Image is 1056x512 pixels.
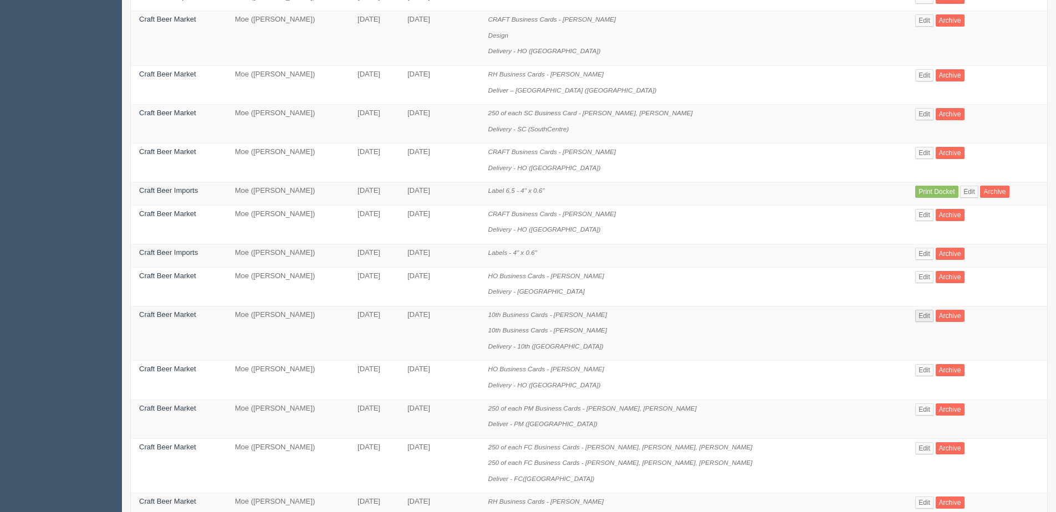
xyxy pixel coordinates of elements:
td: [DATE] [349,205,399,244]
i: 10th Business Cards - [PERSON_NAME] [488,311,607,318]
i: Delivery - [GEOGRAPHIC_DATA] [488,288,585,295]
a: Craft Beer Market [139,365,196,373]
a: Craft Beer Market [139,70,196,78]
a: Archive [936,69,965,81]
i: Delivery - 10th ([GEOGRAPHIC_DATA]) [488,342,604,350]
td: [DATE] [399,438,480,493]
a: Archive [936,209,965,221]
i: Deliver – [GEOGRAPHIC_DATA] ([GEOGRAPHIC_DATA]) [488,86,657,94]
a: Archive [936,403,965,416]
td: [DATE] [349,182,399,206]
a: Edit [915,310,933,322]
td: [DATE] [399,105,480,144]
a: Archive [936,271,965,283]
a: Archive [980,186,1009,198]
i: HO Business Cards - [PERSON_NAME] [488,272,604,279]
td: [DATE] [399,267,480,306]
td: [DATE] [349,244,399,268]
a: Archive [936,364,965,376]
a: Craft Beer Market [139,147,196,156]
i: 250 of each PM Business Cards - [PERSON_NAME], [PERSON_NAME] [488,405,697,412]
a: Edit [915,69,933,81]
td: [DATE] [399,205,480,244]
i: Delivery - HO ([GEOGRAPHIC_DATA]) [488,47,601,54]
td: [DATE] [399,182,480,206]
a: Craft Beer Imports [139,248,198,257]
td: Moe ([PERSON_NAME]) [227,244,349,268]
td: Moe ([PERSON_NAME]) [227,205,349,244]
i: Labels - 4" x 0.6" [488,249,537,256]
a: Craft Beer Imports [139,186,198,194]
i: 250 of each FC Business Cards - [PERSON_NAME], [PERSON_NAME], [PERSON_NAME] [488,459,753,466]
a: Archive [936,147,965,159]
i: 10th Business Cards - [PERSON_NAME] [488,326,607,334]
a: Edit [915,209,933,221]
i: Delivery - HO ([GEOGRAPHIC_DATA]) [488,226,601,233]
td: [DATE] [399,361,480,400]
td: [DATE] [349,65,399,104]
td: Moe ([PERSON_NAME]) [227,65,349,104]
td: [DATE] [349,400,399,438]
td: Moe ([PERSON_NAME]) [227,105,349,144]
a: Edit [915,364,933,376]
i: 250 of each FC Business Cards - [PERSON_NAME], [PERSON_NAME], [PERSON_NAME] [488,443,753,450]
i: CRAFT Business Cards - [PERSON_NAME] [488,16,616,23]
a: Edit [915,147,933,159]
td: [DATE] [349,105,399,144]
td: [DATE] [349,11,399,66]
td: Moe ([PERSON_NAME]) [227,11,349,66]
td: Moe ([PERSON_NAME]) [227,400,349,438]
i: Delivery - HO ([GEOGRAPHIC_DATA]) [488,381,601,388]
i: HO Business Cards - [PERSON_NAME] [488,365,604,372]
i: Deliver - PM ([GEOGRAPHIC_DATA]) [488,420,598,427]
a: Edit [915,442,933,454]
td: [DATE] [399,244,480,268]
a: Craft Beer Market [139,209,196,218]
i: RH Business Cards - [PERSON_NAME] [488,498,604,505]
i: 250 of each SC Business Card - [PERSON_NAME], [PERSON_NAME] [488,109,693,116]
i: Delivery - SC (SouthCentre) [488,125,569,132]
a: Archive [936,248,965,260]
td: Moe ([PERSON_NAME]) [227,361,349,400]
td: Moe ([PERSON_NAME]) [227,144,349,182]
a: Archive [936,310,965,322]
i: Delivery - HO ([GEOGRAPHIC_DATA]) [488,164,601,171]
a: Edit [915,271,933,283]
td: [DATE] [399,65,480,104]
a: Edit [915,496,933,509]
a: Print Docket [915,186,958,198]
td: [DATE] [399,400,480,438]
a: Archive [936,14,965,27]
a: Craft Beer Market [139,310,196,319]
td: [DATE] [349,438,399,493]
i: Label 6.5 - 4" x 0.6" [488,187,545,194]
i: Design [488,32,508,39]
td: [DATE] [399,144,480,182]
a: Craft Beer Market [139,404,196,412]
a: Craft Beer Market [139,272,196,280]
a: Edit [915,108,933,120]
td: [DATE] [349,267,399,306]
a: Archive [936,496,965,509]
td: [DATE] [349,306,399,361]
a: Craft Beer Market [139,15,196,23]
td: Moe ([PERSON_NAME]) [227,306,349,361]
td: [DATE] [399,306,480,361]
i: RH Business Cards - [PERSON_NAME] [488,70,604,78]
a: Archive [936,108,965,120]
td: Moe ([PERSON_NAME]) [227,267,349,306]
a: Edit [915,248,933,260]
a: Craft Beer Market [139,497,196,505]
i: Deliver - FC([GEOGRAPHIC_DATA]) [488,475,595,482]
td: Moe ([PERSON_NAME]) [227,438,349,493]
a: Craft Beer Market [139,109,196,117]
td: Moe ([PERSON_NAME]) [227,182,349,206]
i: CRAFT Business Cards - [PERSON_NAME] [488,148,616,155]
td: [DATE] [399,11,480,66]
td: [DATE] [349,144,399,182]
a: Edit [915,403,933,416]
a: Archive [936,442,965,454]
td: [DATE] [349,361,399,400]
i: CRAFT Business Cards - [PERSON_NAME] [488,210,616,217]
a: Edit [960,186,978,198]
